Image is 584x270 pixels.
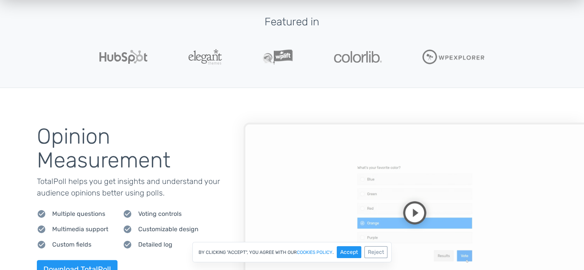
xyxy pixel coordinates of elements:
[263,49,293,65] img: WPLift
[364,246,387,258] button: Reject
[138,225,199,234] span: Customizable design
[123,209,132,219] span: check_circle
[138,240,172,249] span: Detailed log
[37,225,46,234] span: check_circle
[337,246,361,258] button: Accept
[52,209,105,219] span: Multiple questions
[37,176,243,199] p: TotalPoll helps you get insights and understand your audience opinions better using polls.
[138,209,182,219] span: Voting controls
[334,51,382,63] img: Colorlib
[189,49,222,65] img: ElegantThemes
[123,225,132,234] span: check_circle
[37,209,46,219] span: check_circle
[37,240,46,249] span: check_circle
[123,240,132,249] span: check_circle
[297,250,333,255] a: cookies policy
[37,125,243,172] h2: Opinion Measurement
[99,50,147,64] img: Hubspot
[192,242,392,262] div: By clicking "Accept", you agree with our .
[422,50,485,64] img: WPExplorer
[52,225,108,234] span: Multimedia support
[79,16,505,28] h3: Featured in
[52,240,91,249] span: Custom fields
